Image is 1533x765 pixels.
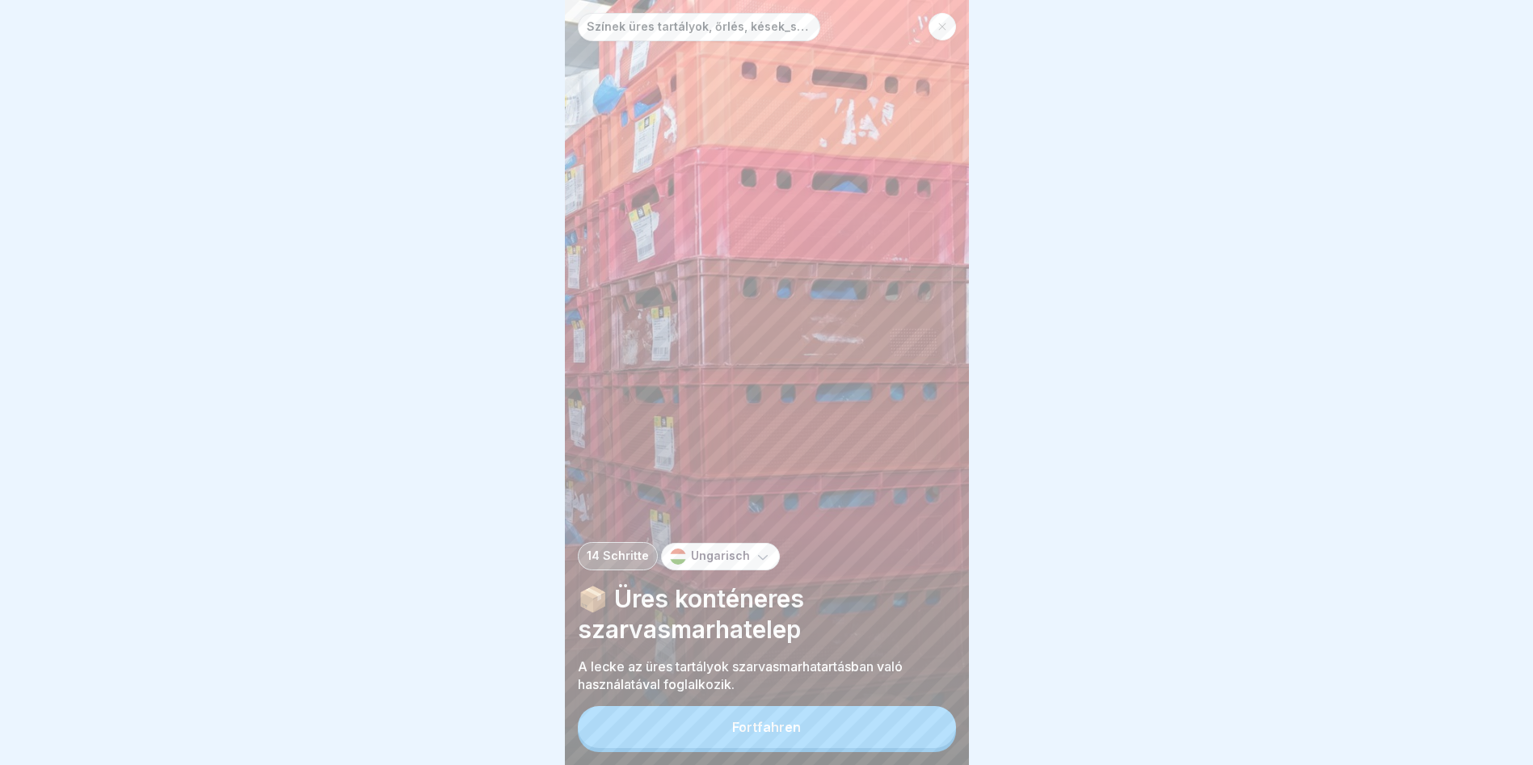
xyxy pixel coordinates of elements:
[578,583,956,645] p: 📦 Üres konténeres szarvasmarhatelep
[732,720,801,734] div: Fortfahren
[587,20,811,34] p: Színek üres tartályok, őrlés, kések_szarvasmarhatelep
[587,549,649,563] p: 14 Schritte
[670,549,686,565] img: hu.svg
[691,549,750,563] p: Ungarisch
[578,658,956,693] p: A lecke az üres tartályok szarvasmarhatartásban való használatával foglalkozik.
[578,706,956,748] button: Fortfahren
